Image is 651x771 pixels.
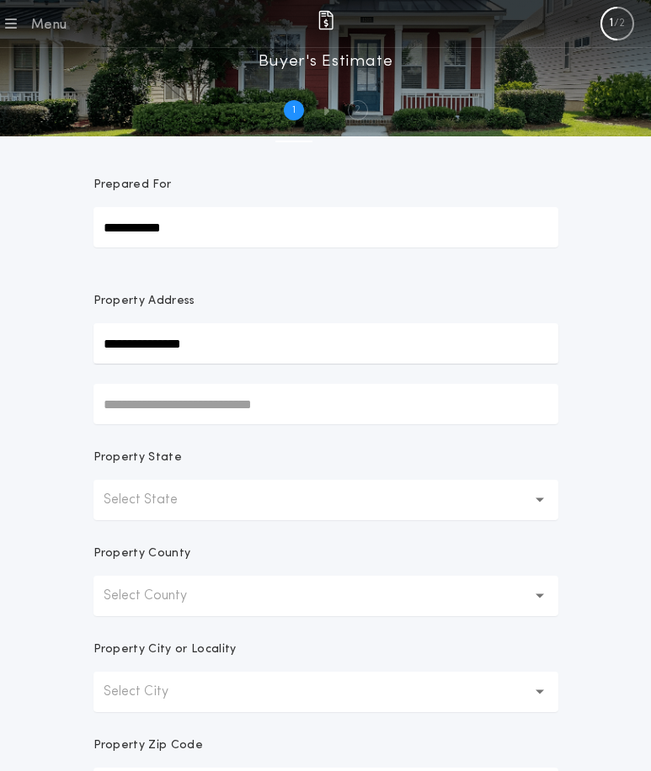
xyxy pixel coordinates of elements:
[355,104,360,117] h2: 2
[93,545,191,562] p: Property County
[259,48,392,75] h1: Buyer's Estimate
[93,293,558,310] p: Property Address
[93,576,558,616] button: Select County
[93,207,558,247] input: Prepared For
[93,641,237,658] p: Property City or Locality
[104,682,195,702] p: Select City
[93,177,172,194] p: Prepared For
[316,10,336,30] img: img
[93,449,182,466] p: Property State
[93,480,558,520] button: Select State
[30,15,67,35] div: Menu
[104,586,214,606] p: Select County
[292,104,296,117] h2: 1
[93,672,558,712] button: Select City
[614,17,625,30] p: /2
[93,737,203,754] p: Property Zip Code
[104,490,205,510] p: Select State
